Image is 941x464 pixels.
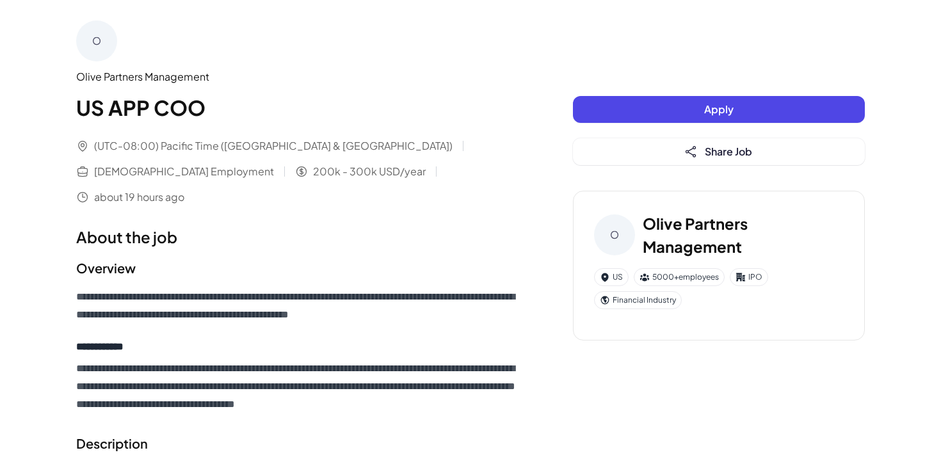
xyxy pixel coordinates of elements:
div: O [594,214,635,255]
h2: Overview [76,259,522,278]
div: 5000+ employees [634,268,725,286]
div: US [594,268,629,286]
button: Share Job [573,138,865,165]
span: about 19 hours ago [94,189,184,205]
h2: Description [76,434,522,453]
span: 200k - 300k USD/year [313,164,426,179]
h3: Olive Partners Management [643,212,844,258]
div: Olive Partners Management [76,69,522,84]
div: IPO [730,268,768,286]
span: [DEMOGRAPHIC_DATA] Employment [94,164,274,179]
h1: About the job [76,225,522,248]
h1: US APP COO [76,92,522,123]
div: Financial Industry [594,291,682,309]
span: Apply [704,102,734,116]
span: (UTC-08:00) Pacific Time ([GEOGRAPHIC_DATA] & [GEOGRAPHIC_DATA]) [94,138,453,154]
button: Apply [573,96,865,123]
div: O [76,20,117,61]
span: Share Job [705,145,752,158]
